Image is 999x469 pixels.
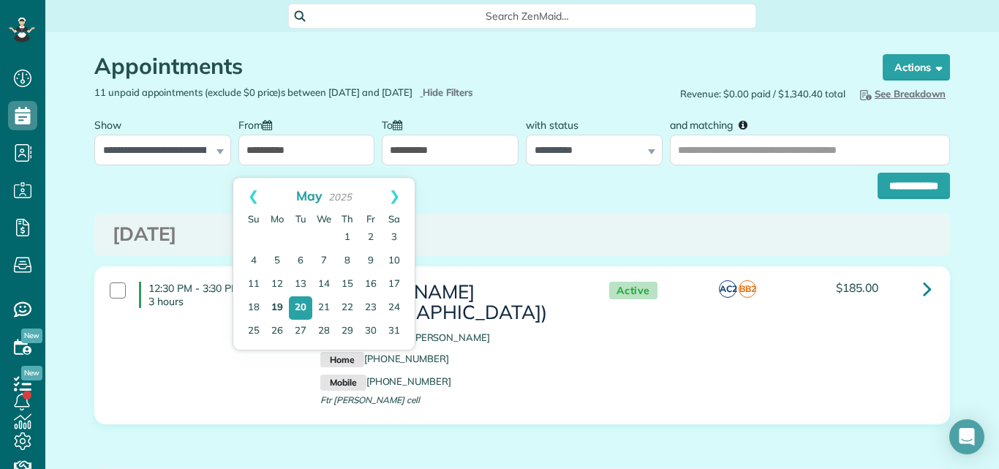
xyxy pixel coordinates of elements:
a: 9 [359,249,382,273]
a: 25 [242,320,265,343]
a: 23 [359,296,382,320]
span: Monday [271,213,284,225]
h4: 12:30 PM - 3:30 PM [139,282,298,308]
span: Sunday [248,213,260,225]
span: Active [609,282,657,300]
a: 11 [242,273,265,296]
button: See Breakdown [853,86,950,102]
label: To [382,110,410,138]
a: 3 [382,226,406,249]
div: Open Intercom Messenger [949,419,984,454]
a: 13 [289,273,312,296]
a: 6 [289,249,312,273]
span: AC2 [719,280,736,298]
span: New [21,366,42,380]
a: 19 [265,296,289,320]
span: See Breakdown [857,88,946,100]
span: Friday [366,213,375,225]
a: Mobile[PHONE_NUMBER] [320,375,451,387]
a: 10 [382,249,406,273]
span: Hide Filters [423,86,473,100]
span: Tuesday [295,213,306,225]
small: Mobile [320,375,366,391]
a: 29 [336,320,359,343]
a: Home[PHONE_NUMBER] [320,353,449,364]
a: 30 [359,320,382,343]
a: Prev [233,178,274,214]
label: and matching [670,110,758,138]
a: 14 [312,273,336,296]
a: 15 [336,273,359,296]
a: 7 [312,249,336,273]
a: 16 [359,273,382,296]
h3: [PERSON_NAME] ([DEMOGRAPHIC_DATA]) [320,282,579,323]
a: 21 [312,296,336,320]
h1: Appointments [94,54,855,78]
span: Ftr [PERSON_NAME] cell [320,394,420,405]
a: 26 [265,320,289,343]
p: 3 hours [148,295,298,308]
a: 12 [265,273,289,296]
span: $185.00 [836,280,878,295]
a: 1 [336,226,359,249]
a: 17 [382,273,406,296]
button: Actions [883,54,950,80]
a: 28 [312,320,336,343]
span: Thursday [342,213,353,225]
label: From [238,110,279,138]
a: 2 [359,226,382,249]
a: 27 [289,320,312,343]
a: 8 [336,249,359,273]
a: 22 [336,296,359,320]
a: 5 [265,249,289,273]
h3: [DATE] [113,224,932,245]
span: New [21,329,42,343]
span: 2025 [328,191,352,203]
a: Next [374,178,415,214]
a: 24 [382,296,406,320]
a: 31 [382,320,406,343]
span: Saturday [388,213,400,225]
a: 18 [242,296,265,320]
a: Hide Filters [420,86,473,98]
span: Revenue: $0.00 paid / $1,340.40 total [680,87,845,101]
span: BB2 [739,280,756,298]
a: 20 [289,296,312,320]
span: Wednesday [317,213,331,225]
small: Home [320,352,363,368]
span: May [296,187,323,203]
div: 11 unpaid appointments (exclude $0 price)s between [DATE] and [DATE] [83,86,522,100]
p: [STREET_ADDRESS][PERSON_NAME] [320,331,579,345]
a: 4 [242,249,265,273]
